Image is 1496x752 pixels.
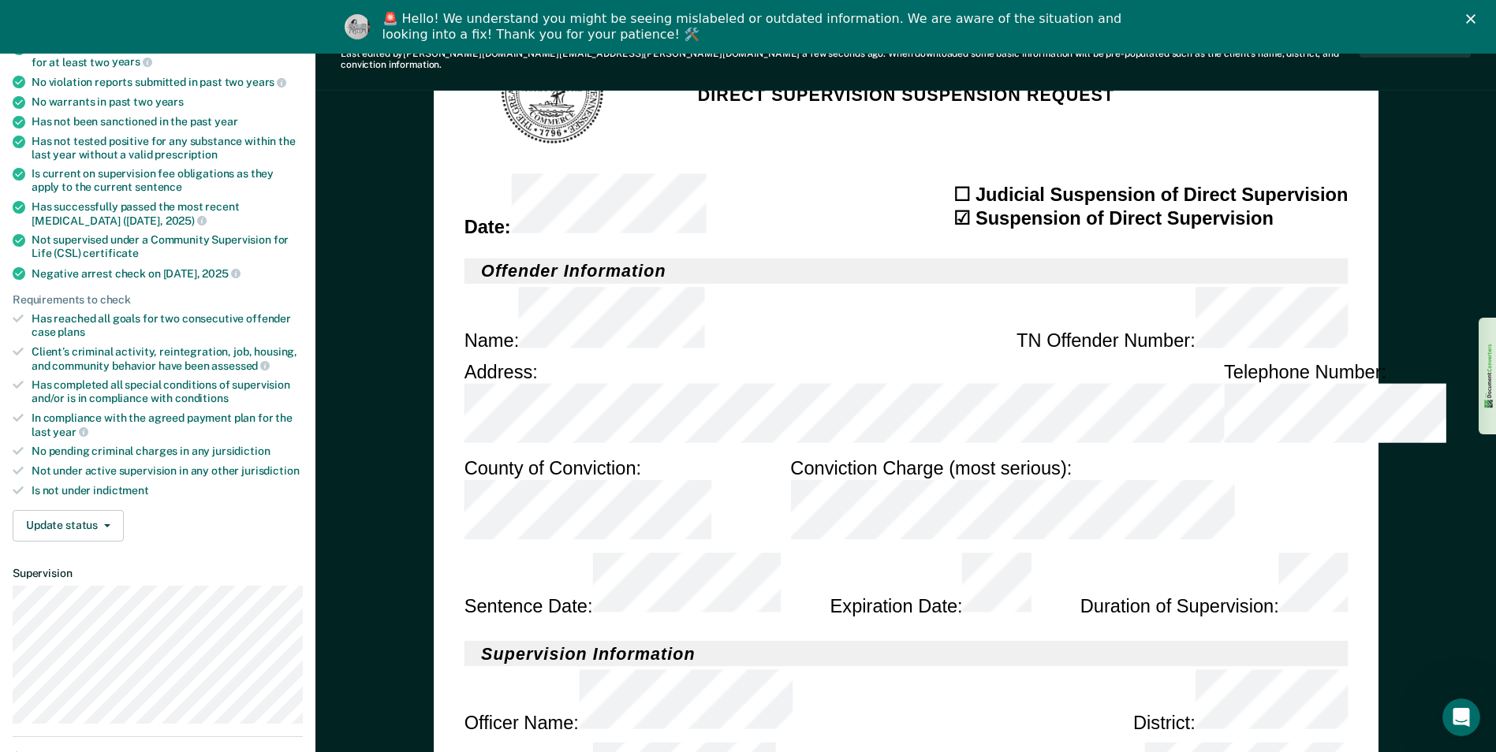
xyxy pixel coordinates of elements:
div: Has completed all special conditions of supervision and/or is in compliance with [32,378,303,405]
div: Sentence Date : [464,552,782,617]
div: Name : [464,288,704,353]
div: Duration of Supervision : [1080,552,1348,617]
dt: Supervision [13,567,303,580]
div: Officer Name : [464,669,793,735]
div: Address : [464,359,1223,449]
span: 2025) [166,214,207,227]
div: Has successfully passed the most recent [MEDICAL_DATA] ([DATE], [32,200,303,227]
div: Negative arrest check on [DATE], [32,266,303,281]
div: Not supervised under a Community Supervision for Life (CSL) [32,233,303,260]
img: 1EdhxLVo1YiRZ3Z8BN9RqzlQoUKFChUqVNCHvwChSTTdtRxrrAAAAABJRU5ErkJggg== [1483,342,1494,411]
div: Close [1466,14,1482,24]
div: Date : [464,173,707,239]
div: Last edited by [PERSON_NAME][DOMAIN_NAME][EMAIL_ADDRESS][PERSON_NAME][DOMAIN_NAME] . When downloa... [341,48,1360,71]
h2: Supervision Information [464,641,1348,666]
span: conditions [175,392,229,404]
button: Update status [13,510,124,542]
div: In compliance with the agreed payment plan for the last [32,411,303,438]
span: sentence [135,181,182,193]
span: prescription [155,148,217,161]
h2: Offender Information [464,259,1348,284]
span: jursidiction [212,445,270,457]
div: District : [1133,669,1348,735]
div: On supervision with an overall risk score of 'minimum' for at least two [32,42,303,69]
div: County of Conviction : [464,456,790,545]
span: year [53,426,88,438]
span: year [215,115,237,128]
span: 2025 [202,267,240,280]
span: certificate [83,247,138,259]
div: Client’s criminal activity, reintegration, job, housing, and community behavior have been [32,345,303,372]
div: Expiration Date : [830,552,1032,617]
div: TN Offender Number : [1017,288,1348,353]
div: No pending criminal charges in any [32,445,303,458]
span: jurisdiction [241,464,299,477]
div: No warrants in past two [32,95,303,109]
div: 🚨 Hello! We understand you might be seeing mislabeled or outdated information. We are aware of th... [382,11,1127,43]
div: Not under active supervision in any other [32,464,303,478]
span: assessed [211,359,270,372]
span: a few seconds ago [802,48,883,59]
div: Is not under [32,484,303,497]
div: Has reached all goals for two consecutive offender case [32,312,303,339]
span: years [155,95,184,108]
span: years [112,55,152,68]
div: Has not been sanctioned in the past [32,115,303,128]
div: Telephone Number : [1224,359,1446,449]
div: Is current on supervision fee obligations as they apply to the current [32,167,303,194]
div: Has not tested positive for any substance within the last year without a valid [32,135,303,162]
div: ☑ Suspension of Direct Supervision [953,206,1348,230]
img: Profile image for Kim [345,14,370,39]
div: Conviction Charge (most serious) : [790,456,1348,545]
div: ☐ Judicial Suspension of Direct Supervision [953,182,1348,207]
div: Requirements to check [13,293,303,307]
iframe: Intercom live chat [1442,698,1480,736]
span: plans [58,326,84,338]
span: indictment [93,484,149,497]
h2: DIRECT SUPERVISION SUSPENSION REQUEST [697,82,1114,107]
span: years [246,76,286,88]
div: No violation reports submitted in past two [32,75,303,89]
